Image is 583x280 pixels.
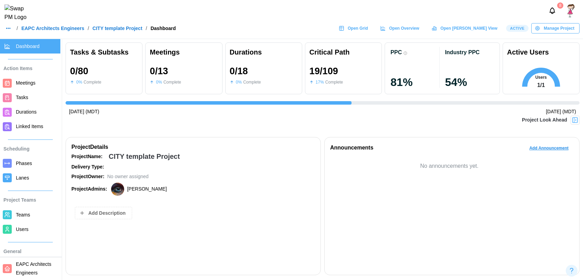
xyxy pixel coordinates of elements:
[71,174,105,179] strong: Project Owner:
[109,151,180,162] div: CITY template Project
[16,161,32,166] span: Phases
[150,66,168,76] div: 0 / 13
[75,207,132,219] button: Add Description
[83,79,101,86] div: Complete
[4,4,32,22] img: Swap PM Logo
[510,25,524,31] span: Active
[127,185,167,193] div: [PERSON_NAME]
[71,153,106,161] div: Project Name:
[445,49,480,56] div: Industry PPC
[531,23,580,33] button: Manage Project
[17,26,18,31] div: /
[16,175,29,181] span: Lanes
[335,23,373,33] a: Open Grid
[150,26,176,31] div: Dashboard
[441,23,497,33] span: Open [PERSON_NAME] View
[325,79,343,86] div: Complete
[71,143,315,152] div: Project Details
[389,23,419,33] span: Open Overview
[88,26,89,31] div: /
[69,108,99,116] div: [DATE] (MDT)
[107,173,149,181] div: No owner assigned
[70,47,138,58] div: Tasks & Subtasks
[146,26,147,31] div: /
[236,79,242,86] div: 0 %
[76,79,82,86] div: 0 %
[156,79,162,86] div: 0 %
[21,26,84,31] a: EAPC Architects Engineers
[348,23,368,33] span: Open Grid
[428,23,502,33] a: Open [PERSON_NAME] View
[572,117,579,124] img: Project Look Ahead Button
[16,109,37,115] span: Durations
[16,80,36,86] span: Meetings
[230,47,298,58] div: Durations
[377,23,425,33] a: Open Overview
[16,44,40,49] span: Dashboard
[70,66,88,76] div: 0 / 80
[16,226,29,232] span: Users
[557,2,563,9] div: 8
[164,79,181,86] div: Complete
[16,261,51,276] span: EAPC Architects Engineers
[16,212,30,218] span: Teams
[522,116,567,124] div: Project Look Ahead
[564,4,577,17] a: SShetty platform admin
[330,162,569,171] div: No announcements yet.
[544,23,574,33] span: Manage Project
[391,49,402,56] div: PPC
[507,47,549,58] div: Active Users
[16,124,43,129] span: Linked Items
[243,79,261,86] div: Complete
[330,144,373,152] div: Announcements
[391,77,439,88] div: 81 %
[316,79,324,86] div: 17 %
[88,207,126,219] span: Add Description
[524,143,574,153] button: Add Announcement
[564,4,577,17] img: depositphotos_122830654-stock-illustration-little-girl-cute-character.jpg
[111,183,124,196] img: Zulqarnain Khalil
[529,143,569,153] span: Add Announcement
[309,66,338,76] div: 19 / 109
[546,5,558,17] button: Notifications
[150,47,218,58] div: Meetings
[92,26,142,31] a: CITY template Project
[309,47,377,58] div: Critical Path
[71,163,106,171] div: Delivery Type:
[445,77,494,88] div: 54 %
[546,108,576,116] div: [DATE] (MDT)
[16,95,28,100] span: Tasks
[230,66,248,76] div: 0 / 18
[71,186,107,192] strong: Project Admins:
